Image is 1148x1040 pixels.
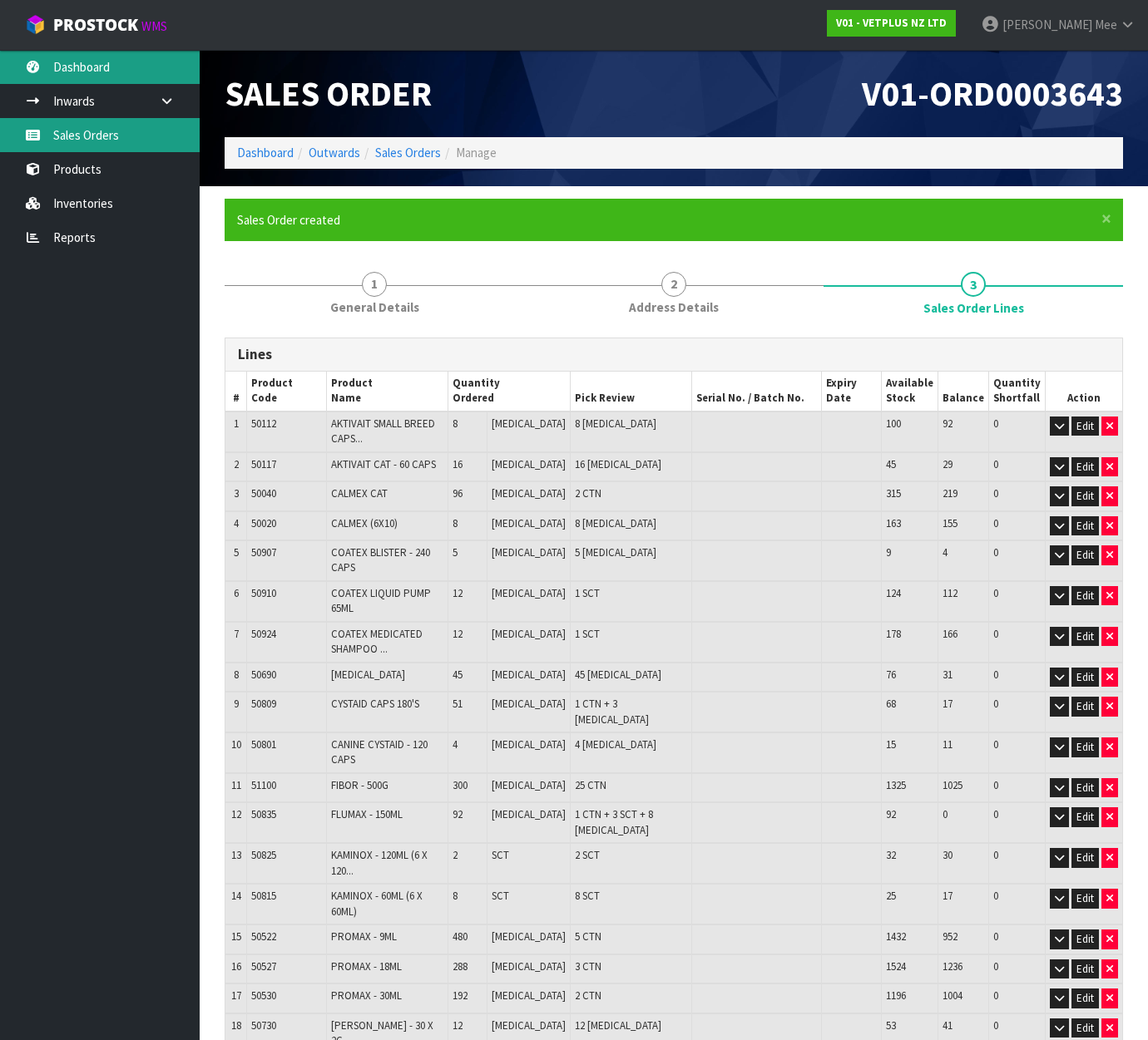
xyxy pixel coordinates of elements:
[886,416,901,431] span: 100
[251,988,276,1003] span: 50530
[1071,586,1099,606] button: Edit
[1071,457,1099,477] button: Edit
[575,627,600,641] span: 1 SCT
[453,1018,463,1033] span: 12
[234,586,239,600] span: 6
[575,889,600,903] span: 8 SCT
[453,668,463,682] span: 45
[331,848,428,877] span: KAMINOX - 120ML (6 X 120...
[1045,372,1122,412] th: Action
[251,516,276,530] span: 50020
[1071,807,1099,827] button: Edit
[575,988,601,1003] span: 2 CTN
[309,145,360,160] a: Outwards
[575,929,601,944] span: 5 CTN
[231,889,241,903] span: 14
[993,516,998,530] span: 0
[453,545,458,559] span: 5
[1071,545,1099,565] button: Edit
[575,516,656,530] span: 8 [MEDICAL_DATA]
[886,486,901,500] span: 315
[492,545,566,559] span: [MEDICAL_DATA]
[993,807,998,821] span: 0
[1071,737,1099,757] button: Edit
[943,959,962,973] span: 1236
[331,586,431,615] span: COATEX LIQUID PUMP 65ML
[331,627,423,656] span: COATEX MEDICATED SHAMPOO ...
[331,778,388,792] span: FIBOR - 500G
[943,848,953,862] span: 30
[1071,627,1099,647] button: Edit
[943,929,957,944] span: 952
[881,372,938,412] th: Available Stock
[943,697,953,711] span: 17
[331,486,388,500] span: CALMEX CAT
[836,16,947,30] strong: V01 - VETPLUS NZ LTD
[453,848,458,862] span: 2
[492,627,566,641] span: [MEDICAL_DATA]
[993,737,998,752] span: 0
[492,778,566,792] span: [MEDICAL_DATA]
[453,778,468,792] span: 300
[231,1018,241,1033] span: 18
[993,1018,998,1033] span: 0
[231,929,241,944] span: 15
[993,697,998,711] span: 0
[923,299,1024,317] span: Sales Order Lines
[575,545,656,559] span: 5 [MEDICAL_DATA]
[993,457,998,471] span: 0
[251,627,276,641] span: 50924
[251,959,276,973] span: 50527
[1071,1018,1099,1038] button: Edit
[575,807,653,836] span: 1 CTN + 3 SCT + 8 [MEDICAL_DATA]
[453,889,458,903] span: 8
[231,778,241,792] span: 11
[886,807,896,821] span: 92
[331,929,397,944] span: PROMAX - 9ML
[251,929,276,944] span: 50522
[993,929,998,944] span: 0
[943,668,953,682] span: 31
[453,807,463,821] span: 92
[886,697,896,711] span: 68
[231,737,241,752] span: 10
[943,457,953,471] span: 29
[25,14,46,35] img: cube-alt.png
[331,959,402,973] span: PROMAX - 18ML
[237,145,294,160] a: Dashboard
[993,545,998,559] span: 0
[575,848,600,862] span: 2 SCT
[234,668,239,682] span: 8
[231,988,241,1003] span: 17
[492,929,566,944] span: [MEDICAL_DATA]
[251,586,276,600] span: 50910
[492,668,566,682] span: [MEDICAL_DATA]
[943,807,948,821] span: 0
[993,778,998,792] span: 0
[331,668,405,682] span: [MEDICAL_DATA]
[943,889,953,903] span: 17
[492,959,566,973] span: [MEDICAL_DATA]
[456,145,497,160] span: Manage
[571,372,691,412] th: Pick Review
[331,516,398,530] span: CALMEX (6X10)
[988,372,1045,412] th: Quantity Shortfall
[886,737,896,752] span: 15
[943,1018,953,1033] span: 41
[231,959,241,973] span: 16
[943,737,953,752] span: 11
[492,889,509,903] span: SCT
[225,372,247,412] th: #
[575,697,649,726] span: 1 CTN + 3 [MEDICAL_DATA]
[1071,848,1099,868] button: Edit
[575,1018,661,1033] span: 12 [MEDICAL_DATA]
[1071,516,1099,536] button: Edit
[251,457,276,471] span: 50117
[1071,668,1099,688] button: Edit
[943,516,957,530] span: 155
[691,372,821,412] th: Serial No. / Batch No.
[993,848,998,862] span: 0
[575,457,661,471] span: 16 [MEDICAL_DATA]
[331,737,428,766] span: CANINE CYSTAID - 120 CAPS
[453,486,463,500] span: 96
